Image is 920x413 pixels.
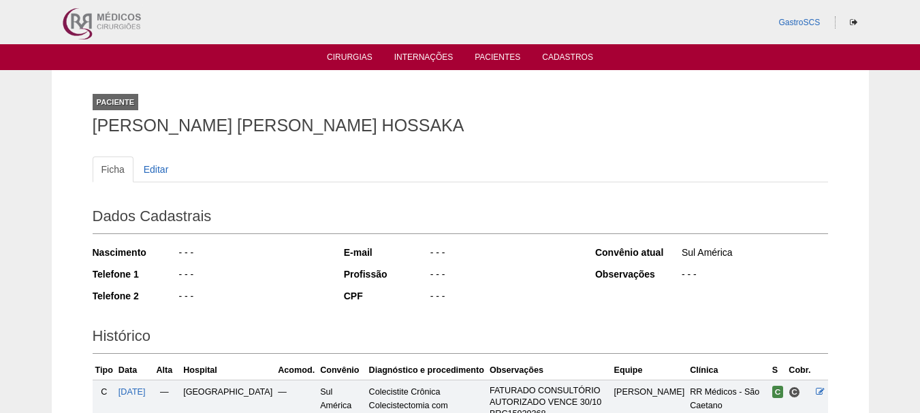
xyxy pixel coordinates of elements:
th: S [770,361,787,380]
div: Profissão [344,267,429,281]
div: - - - [178,289,326,306]
a: Cadastros [542,52,593,66]
a: [DATE] [118,387,146,397]
th: Hospital [180,361,275,380]
div: Sul América [680,246,828,263]
div: - - - [178,246,326,263]
div: - - - [429,289,577,306]
div: Observações [595,267,680,281]
div: Paciente [93,94,139,110]
th: Convênio [317,361,366,380]
h2: Histórico [93,323,828,354]
div: - - - [178,267,326,284]
i: Sair [850,18,857,27]
span: Confirmada [772,386,784,398]
th: Cobr. [786,361,813,380]
div: Convênio atual [595,246,680,259]
a: Internações [394,52,454,66]
a: Editar [135,156,178,182]
th: Alta [148,361,181,380]
th: Tipo [93,361,116,380]
th: Equipe [612,361,688,380]
th: Observações [487,361,612,380]
div: Telefone 1 [93,267,178,281]
div: Telefone 2 [93,289,178,303]
div: E-mail [344,246,429,259]
a: GastroSCS [778,18,820,27]
a: Cirurgias [327,52,372,66]
div: CPF [344,289,429,303]
th: Data [116,361,148,380]
th: Acomod. [275,361,317,380]
div: - - - [429,267,577,284]
span: Consultório [789,386,800,398]
h2: Dados Cadastrais [93,203,828,234]
th: Diagnóstico e procedimento [366,361,487,380]
div: - - - [680,267,828,284]
h1: [PERSON_NAME] [PERSON_NAME] HOSSAKA [93,117,828,134]
th: Clínica [687,361,770,380]
div: C [95,385,113,399]
a: Pacientes [475,52,520,66]
div: - - - [429,246,577,263]
div: Nascimento [93,246,178,259]
a: Ficha [93,156,133,182]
